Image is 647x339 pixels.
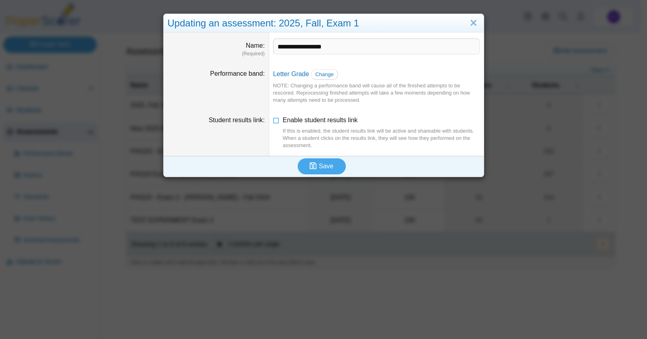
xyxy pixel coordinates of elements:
[298,158,346,174] button: Save
[210,70,265,77] label: Performance band
[164,14,484,33] div: Updating an assessment: 2025, Fall, Exam 1
[246,42,265,49] label: Name
[319,163,333,169] span: Save
[311,69,338,80] a: Change
[315,71,334,77] span: Change
[273,71,309,77] a: Letter Grade
[168,50,265,57] dfn: (Required)
[273,82,480,104] div: NOTE: Changing a performance band will cause all of the finished attempts to be rescored. Reproce...
[467,16,480,30] a: Close
[209,117,265,123] label: Student results link
[283,127,480,149] div: If this is enabled, the student results link will be active and shareable with students. When a s...
[283,117,480,149] span: Enable student results link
